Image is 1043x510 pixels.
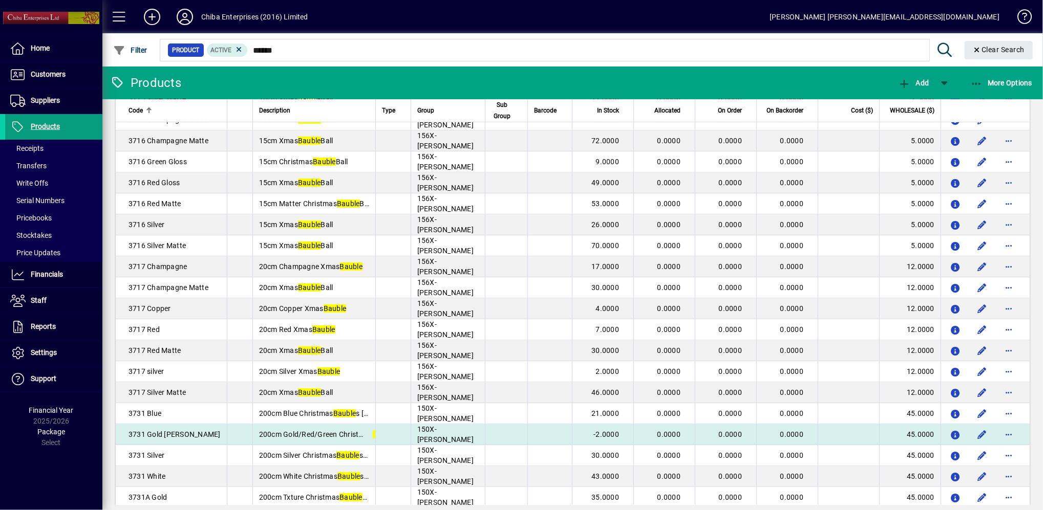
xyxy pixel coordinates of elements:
button: More options [1001,489,1017,505]
span: Active [211,47,232,54]
span: WHOLESALE ($) [890,105,934,116]
span: 49.0000 [591,179,619,187]
button: More options [1001,132,1017,149]
td: 12.0000 [879,319,941,340]
span: 3716 Champagne Matte [129,137,208,145]
span: 156X-[PERSON_NAME] [417,299,474,318]
button: More options [1001,195,1017,212]
span: 20cm Red Xmas [259,325,335,334]
span: 0.0000 [657,262,681,271]
span: 200cm Silver Christmas s [PERSON_NAME] [259,451,421,459]
span: Products [31,122,60,130]
div: In Stock [579,105,628,116]
button: Edit [974,258,990,275]
em: Bauble [317,367,340,375]
span: 43.0000 [591,472,619,480]
em: Bauble [312,325,335,334]
button: More options [1001,300,1017,317]
span: 0.0000 [719,262,742,271]
a: Financials [5,262,102,287]
span: 0.0000 [719,158,742,166]
span: 20cm Silver Xmas [259,367,340,375]
span: 0.0000 [657,304,681,313]
mat-chip: Activation Status: Active [207,43,248,57]
span: Price Updates [10,249,60,257]
span: 0.0000 [780,179,804,187]
span: Financials [31,270,63,278]
span: Type [382,105,395,116]
span: 3717 Copper [129,304,171,313]
a: Serial Numbers [5,192,102,209]
em: Bauble [298,388,321,396]
span: 0.0000 [780,283,804,292]
span: 30.0000 [591,283,619,292]
button: Edit [974,363,990,380]
button: More options [1001,279,1017,296]
em: Bauble [298,241,321,250]
span: 0.0000 [719,283,742,292]
span: 20cm Copper Xmas [259,304,347,313]
span: 156X-[PERSON_NAME] [417,320,474,339]
a: Transfers [5,157,102,174]
em: Bauble [298,179,321,187]
span: 0.0000 [780,137,804,145]
span: -2.0000 [593,430,619,438]
span: 30.0000 [591,346,619,354]
span: Allocated [654,105,680,116]
button: Edit [974,132,990,149]
span: Home [31,44,50,52]
button: Clear [965,41,1033,59]
span: On Backorder [767,105,803,116]
span: 0.0000 [719,367,742,375]
span: 0.0000 [780,304,804,313]
span: 200cm White Christmas s [PERSON_NAME] [259,472,422,480]
td: 12.0000 [879,277,941,298]
td: 45.0000 [879,466,941,487]
td: 45.0000 [879,445,941,466]
span: Code [129,105,143,116]
span: Write Offs [10,179,48,187]
button: Edit [974,447,990,463]
td: 45.0000 [879,403,941,424]
span: 20cm Xmas Ball [259,283,333,292]
div: Chiba Enterprises (2016) Limited [201,9,308,25]
em: Bauble [313,158,336,166]
span: Barcode [534,105,557,116]
span: 3716 Silver Matte [129,241,186,250]
span: 3731 White [129,472,166,480]
span: 72.0000 [591,137,619,145]
td: 12.0000 [879,382,941,403]
button: More options [1001,468,1017,484]
span: 21.0000 [591,409,619,417]
span: 26.0000 [591,220,619,229]
span: 20cm Xmas Ball [259,346,333,354]
div: Code [129,105,221,116]
span: Financial Year [29,406,74,414]
button: More options [1001,342,1017,359]
span: Add [898,79,929,87]
button: Edit [974,468,990,484]
span: More Options [970,79,1033,87]
button: Edit [974,153,990,170]
span: 0.0000 [657,346,681,354]
button: Edit [974,426,990,442]
span: 0.0000 [719,388,742,396]
span: 0.0000 [719,179,742,187]
span: 150X-[PERSON_NAME] [417,446,474,464]
em: Bauble [337,472,360,480]
span: 15cm Xmas Ball [259,220,333,229]
span: 0.0000 [780,409,804,417]
div: Group [417,105,479,116]
span: 0.0000 [657,472,681,480]
span: 3731 Blue [129,409,161,417]
span: 0.0000 [719,472,742,480]
a: Customers [5,62,102,87]
span: 200cm Txture Christmas s [PERSON_NAME] [259,493,424,501]
button: More Options [968,74,1035,92]
span: 156X-[PERSON_NAME] [417,194,474,213]
span: 53.0000 [591,199,619,208]
span: 46.0000 [591,388,619,396]
a: Support [5,366,102,392]
span: 0.0000 [780,451,804,459]
span: 0.0000 [719,493,742,501]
